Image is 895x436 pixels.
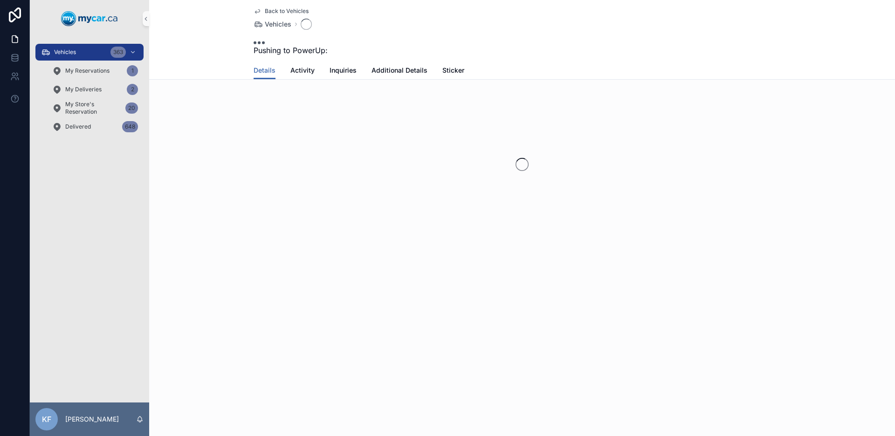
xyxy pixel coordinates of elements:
[442,66,464,75] span: Sticker
[265,20,291,29] span: Vehicles
[65,415,119,424] p: [PERSON_NAME]
[372,66,427,75] span: Additional Details
[265,7,309,15] span: Back to Vehicles
[254,45,328,56] span: Pushing to PowerUp:
[47,81,144,98] a: My Deliveries2
[47,118,144,135] a: Delivered648
[127,65,138,76] div: 1
[330,66,357,75] span: Inquiries
[47,100,144,116] a: My Store's Reservation20
[254,62,275,80] a: Details
[122,121,138,132] div: 648
[35,44,144,61] a: Vehicles363
[127,84,138,95] div: 2
[65,101,122,116] span: My Store's Reservation
[254,20,291,29] a: Vehicles
[372,62,427,81] a: Additional Details
[54,48,76,56] span: Vehicles
[65,123,91,130] span: Delivered
[442,62,464,81] a: Sticker
[65,86,102,93] span: My Deliveries
[290,62,315,81] a: Activity
[254,66,275,75] span: Details
[61,11,118,26] img: App logo
[30,37,149,147] div: scrollable content
[65,67,110,75] span: My Reservations
[47,62,144,79] a: My Reservations1
[125,102,138,114] div: 20
[254,7,309,15] a: Back to Vehicles
[110,47,126,58] div: 363
[42,414,51,425] span: KF
[290,66,315,75] span: Activity
[330,62,357,81] a: Inquiries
